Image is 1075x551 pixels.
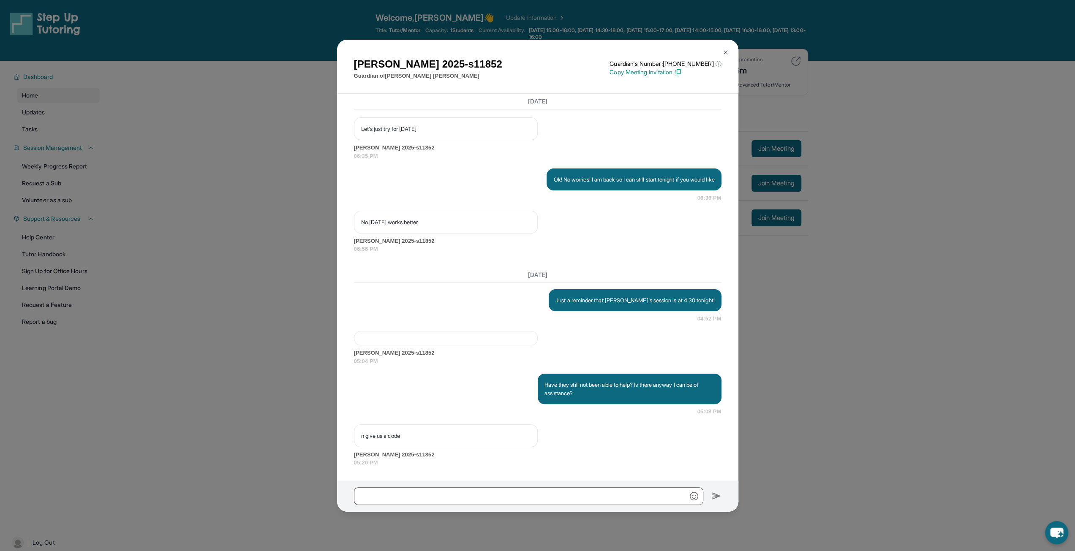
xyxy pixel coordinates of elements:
[697,315,721,323] span: 04:52 PM
[354,451,721,459] span: [PERSON_NAME] 2025-s11852
[544,380,715,397] p: Have they still not been able to help? Is there anyway I can be of assistance?
[553,175,714,184] p: Ok! No worries! I am back so I can still start tonight if you would like
[361,125,531,133] p: Let's just try for [DATE]
[354,144,721,152] span: [PERSON_NAME] 2025-s11852
[354,152,721,160] span: 06:35 PM
[361,432,531,440] p: n give us a code
[354,97,721,106] h3: [DATE]
[354,72,502,80] p: Guardian of [PERSON_NAME] [PERSON_NAME]
[712,491,721,501] img: Send icon
[354,270,721,279] h3: [DATE]
[610,60,721,68] p: Guardian's Number: [PHONE_NUMBER]
[697,407,721,416] span: 05:08 PM
[361,218,531,226] p: No [DATE] works better
[555,296,714,304] p: Just a reminder that [PERSON_NAME]'s session is at 4:30 tonight!
[674,68,682,76] img: Copy Icon
[715,60,721,68] span: ⓘ
[354,357,721,366] span: 05:04 PM
[354,237,721,245] span: [PERSON_NAME] 2025-s11852
[1045,521,1068,544] button: chat-button
[690,492,698,500] img: Emoji
[354,245,721,253] span: 06:56 PM
[354,57,502,72] h1: [PERSON_NAME] 2025-s11852
[354,459,721,467] span: 05:20 PM
[354,349,721,357] span: [PERSON_NAME] 2025-s11852
[697,194,721,202] span: 06:36 PM
[610,68,721,76] p: Copy Meeting Invitation
[722,49,729,56] img: Close Icon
